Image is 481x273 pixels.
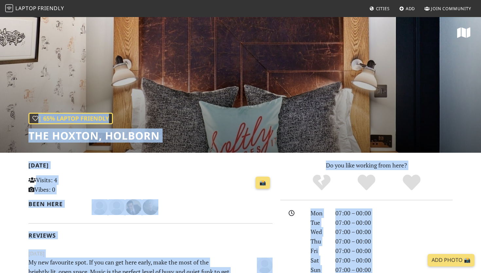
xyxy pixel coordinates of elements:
[331,237,456,246] div: 07:00 – 00:00
[397,3,418,14] a: Add
[28,113,113,124] div: | 65% Laptop Friendly
[307,218,331,227] div: Tue
[331,227,456,237] div: 07:00 – 00:00
[307,227,331,237] div: Wed
[406,6,415,11] span: Add
[143,203,158,210] span: Martynas Vizbaras
[280,161,453,170] p: Do you like working from here?
[257,261,273,268] span: Jade Allegra
[28,162,273,171] h2: [DATE]
[389,174,434,192] div: Definitely!
[109,203,126,210] span: Jade Allegra
[28,232,273,239] h2: Reviews
[143,199,158,215] img: 1170-martynas.jpg
[331,208,456,218] div: 07:00 – 00:00
[331,256,456,265] div: 07:00 – 00:00
[307,208,331,218] div: Mon
[331,246,456,256] div: 07:00 – 00:00
[256,177,270,189] a: 📸
[428,254,474,266] a: Add Photo 📸
[367,3,392,14] a: Cities
[5,4,13,12] img: LaptopFriendly
[109,199,124,215] img: blank-535327c66bd565773addf3077783bbfce4b00ec00e9fd257753287c682c7fa38.png
[28,175,105,194] p: Visits: 4 Vibes: 0
[422,3,474,14] a: Join Community
[126,203,143,210] span: Nav Cheema
[25,249,276,258] small: [DATE]
[38,5,64,12] span: Friendly
[344,174,389,192] div: Yes
[307,246,331,256] div: Fri
[92,203,109,210] span: James Lowsley Williams
[331,218,456,227] div: 07:00 – 00:00
[376,6,390,11] span: Cities
[307,256,331,265] div: Sat
[126,199,141,215] img: 1511-nav.jpg
[28,201,84,207] h2: Been here
[15,5,37,12] span: Laptop
[28,129,160,142] h1: The Hoxton, Holborn
[5,3,64,14] a: LaptopFriendly LaptopFriendly
[299,174,344,192] div: No
[307,237,331,246] div: Thu
[92,199,107,215] img: blank-535327c66bd565773addf3077783bbfce4b00ec00e9fd257753287c682c7fa38.png
[431,6,471,11] span: Join Community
